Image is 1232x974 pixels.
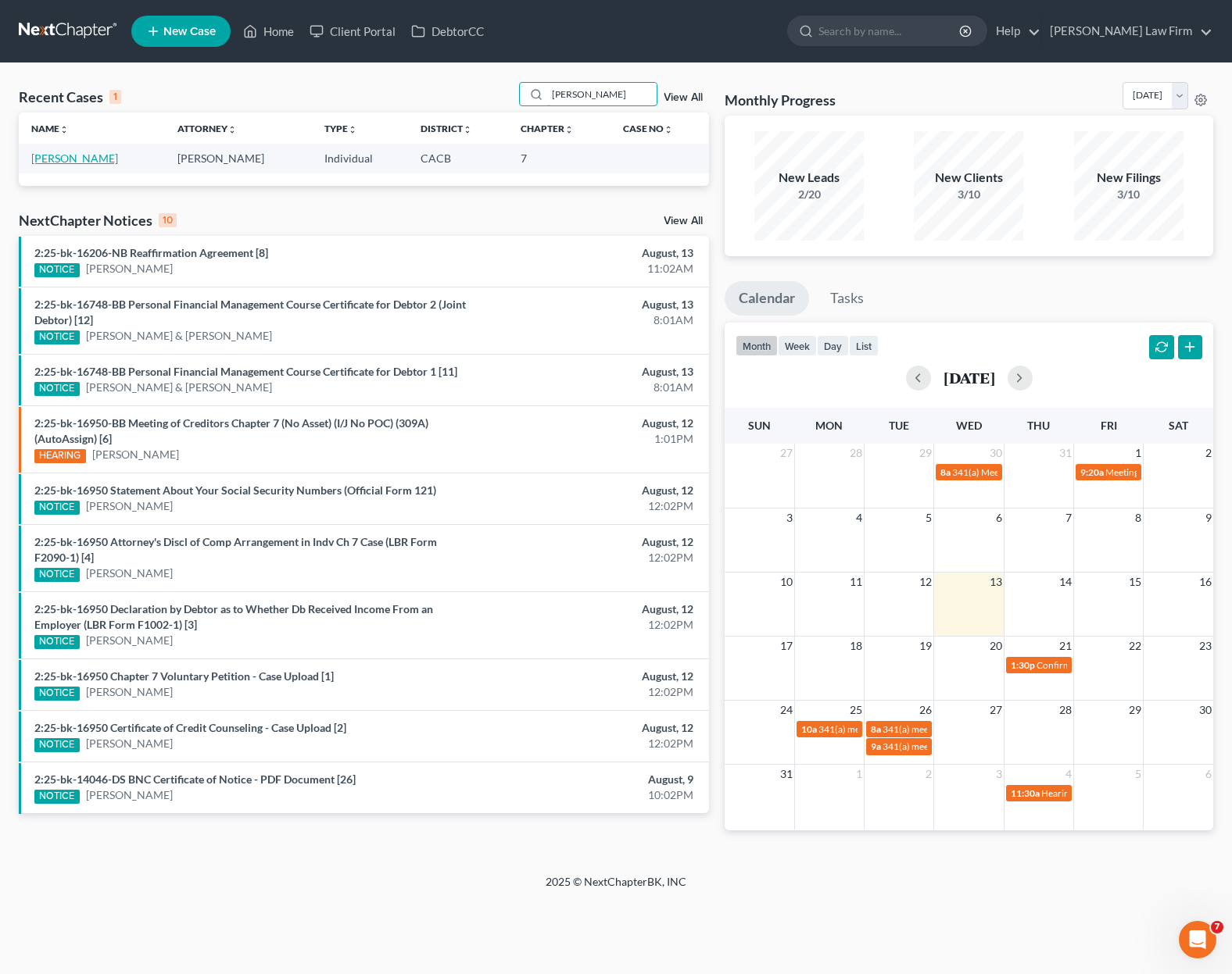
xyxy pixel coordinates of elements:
div: August, 13 [484,364,693,380]
a: 2:25-bk-14046-DS BNC Certificate of Notice - PDF Document [26] [34,772,356,786]
span: 9 [1204,508,1213,527]
a: [PERSON_NAME] [31,152,118,165]
a: 2:25-bk-16950 Certificate of Credit Counseling - Case Upload [2] [34,721,346,734]
div: NOTICE [34,687,80,701]
span: Thu [1027,419,1050,432]
span: 24 [779,701,794,719]
span: 30 [1198,701,1213,719]
a: [PERSON_NAME] [86,684,173,700]
a: View All [664,92,703,103]
div: 1 [109,90,121,104]
span: 13 [988,573,1004,591]
a: 2:25-bk-16950-BB Meeting of Creditors Chapter 7 (No Asset) (I/J No POC) (309A) (AutoAssign) [6] [34,416,428,445]
span: 7 [1064,508,1073,527]
div: 12:02PM [484,550,693,565]
div: 12:02PM [484,498,693,514]
div: NOTICE [34,738,80,752]
div: August, 13 [484,297,693,312]
span: 341(a) meeting for [PERSON_NAME] [883,740,1033,752]
span: 22 [1127,637,1143,655]
a: 2:25-bk-16950 Chapter 7 Voluntary Petition - Case Upload [1] [34,669,334,683]
div: 8:01AM [484,380,693,395]
a: 2:25-bk-16950 Attorney's Discl of Comp Arrangement in Indv Ch 7 Case (LBR Form F2090-1) [4] [34,535,437,564]
td: CACB [408,144,508,173]
div: 3/10 [914,187,1023,202]
div: NOTICE [34,790,80,804]
span: Meeting for [PERSON_NAME] [1105,466,1228,478]
button: list [849,335,879,356]
span: 3 [994,765,1004,783]
a: Client Portal [302,17,403,45]
span: 4 [1064,765,1073,783]
span: 6 [994,508,1004,527]
span: 3 [785,508,794,527]
span: 6 [1204,765,1213,783]
div: New Clients [914,169,1023,187]
a: 2:25-bk-16950 Statement About Your Social Security Numbers (Official Form 121) [34,483,436,497]
i: unfold_more [227,125,237,134]
span: 14 [1058,573,1073,591]
span: New Case [163,26,216,37]
div: HEARING [34,449,86,463]
span: 21 [1058,637,1073,655]
span: 11 [848,573,864,591]
a: 2:25-bk-16206-NB Reaffirmation Agreement [8] [34,246,268,259]
i: unfold_more [664,125,673,134]
span: 1 [854,765,864,783]
i: unfold_more [564,125,574,134]
span: 8a [940,466,951,478]
span: 9:20a [1080,466,1104,478]
span: 23 [1198,637,1213,655]
span: 28 [1058,701,1073,719]
div: 10:02PM [484,787,693,803]
span: 2 [924,765,933,783]
div: 12:02PM [484,684,693,700]
span: 12 [918,573,933,591]
span: Tue [889,419,909,432]
span: 8a [871,723,881,735]
td: 7 [508,144,611,173]
i: unfold_more [463,125,472,134]
span: 28 [848,444,864,462]
div: August, 12 [484,720,693,736]
button: week [778,335,817,356]
a: [PERSON_NAME] [92,447,179,462]
button: month [736,335,778,356]
div: New Leads [754,169,864,187]
span: 25 [848,701,864,719]
span: 30 [988,444,1004,462]
span: 341(a) Meeting for [PERSON_NAME] [952,466,1104,478]
span: Sun [748,419,771,432]
span: 5 [924,508,933,527]
h3: Monthly Progress [725,91,836,109]
a: [PERSON_NAME] [86,498,173,514]
span: Fri [1101,419,1117,432]
div: NOTICE [34,330,80,344]
a: [PERSON_NAME] [86,261,173,277]
div: August, 9 [484,772,693,787]
div: 8:01AM [484,312,693,328]
div: NOTICE [34,263,80,277]
span: 341(a) meeting for [PERSON_NAME] [818,723,969,735]
a: Tasks [816,281,878,316]
span: 341(a) meeting for [PERSON_NAME] [883,723,1033,735]
a: Help [988,17,1040,45]
span: 10a [801,723,817,735]
a: Nameunfold_more [31,123,69,134]
span: 31 [1058,444,1073,462]
input: Search by name... [547,83,657,105]
span: 29 [918,444,933,462]
div: NOTICE [34,382,80,396]
span: 1:30p [1011,659,1035,671]
div: NextChapter Notices [19,211,177,230]
span: 27 [988,701,1004,719]
div: 12:02PM [484,617,693,633]
span: 26 [918,701,933,719]
button: day [817,335,849,356]
span: Sat [1169,419,1188,432]
span: 19 [918,637,933,655]
div: NOTICE [34,568,80,582]
span: 18 [848,637,864,655]
span: 29 [1127,701,1143,719]
span: Confirmation hearing for [PERSON_NAME] [1037,659,1214,671]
